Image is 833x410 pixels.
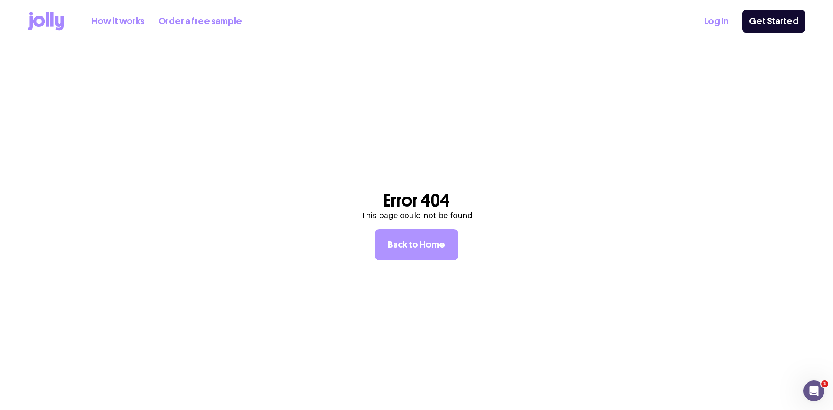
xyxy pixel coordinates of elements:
[803,380,824,401] iframe: Intercom live chat
[361,194,472,207] h1: Error 404
[704,14,728,29] a: Log In
[742,10,805,33] a: Get Started
[375,229,458,260] a: Back to Home
[158,14,242,29] a: Order a free sample
[361,211,472,220] p: This page could not be found
[821,380,828,387] span: 1
[92,14,144,29] a: How it works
